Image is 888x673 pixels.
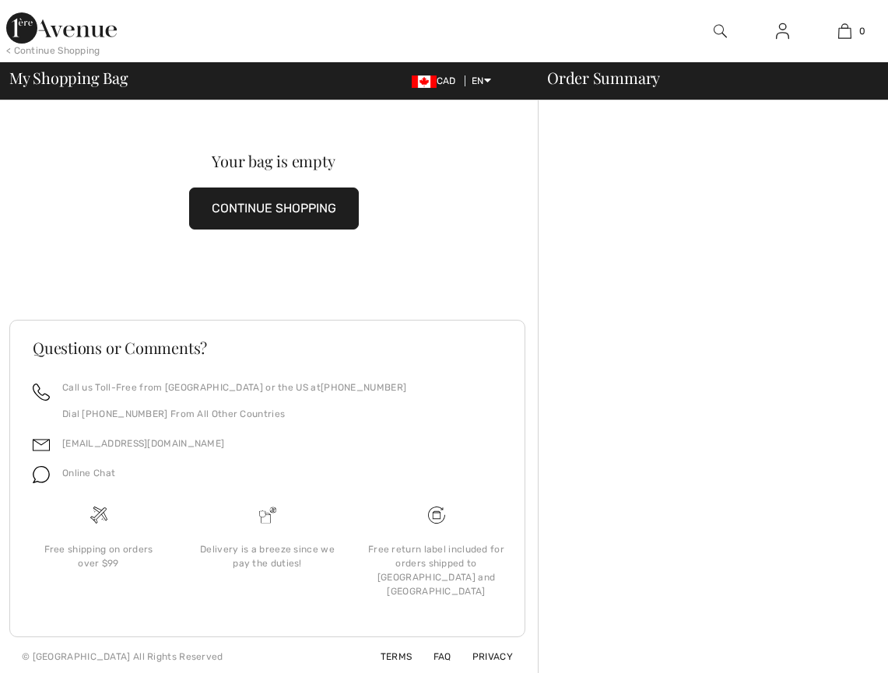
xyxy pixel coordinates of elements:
[90,507,107,524] img: Free shipping on orders over $99
[33,436,50,454] img: email
[33,384,50,401] img: call
[763,22,802,41] a: Sign In
[33,340,502,356] h3: Questions or Comments?
[412,75,462,86] span: CAD
[838,22,851,40] img: My Bag
[454,651,513,662] a: Privacy
[528,70,879,86] div: Order Summary
[62,407,406,421] p: Dial [PHONE_NUMBER] From All Other Countries
[195,542,339,570] div: Delivery is a breeze since we pay the duties!
[36,153,511,169] div: Your bag is empty
[321,382,406,393] a: [PHONE_NUMBER]
[776,22,789,40] img: My Info
[26,542,170,570] div: Free shipping on orders over $99
[6,44,100,58] div: < Continue Shopping
[9,70,128,86] span: My Shopping Bag
[6,12,117,44] img: 1ère Avenue
[259,507,276,524] img: Delivery is a breeze since we pay the duties!
[364,542,508,598] div: Free return label included for orders shipped to [GEOGRAPHIC_DATA] and [GEOGRAPHIC_DATA]
[22,650,223,664] div: © [GEOGRAPHIC_DATA] All Rights Reserved
[428,507,445,524] img: Free shipping on orders over $99
[62,380,406,394] p: Call us Toll-Free from [GEOGRAPHIC_DATA] or the US at
[362,651,412,662] a: Terms
[714,22,727,40] img: search the website
[33,466,50,483] img: chat
[412,75,437,88] img: Canadian Dollar
[415,651,451,662] a: FAQ
[472,75,491,86] span: EN
[859,24,865,38] span: 0
[62,468,115,478] span: Online Chat
[189,188,359,230] button: CONTINUE SHOPPING
[62,438,224,449] a: [EMAIL_ADDRESS][DOMAIN_NAME]
[814,22,875,40] a: 0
